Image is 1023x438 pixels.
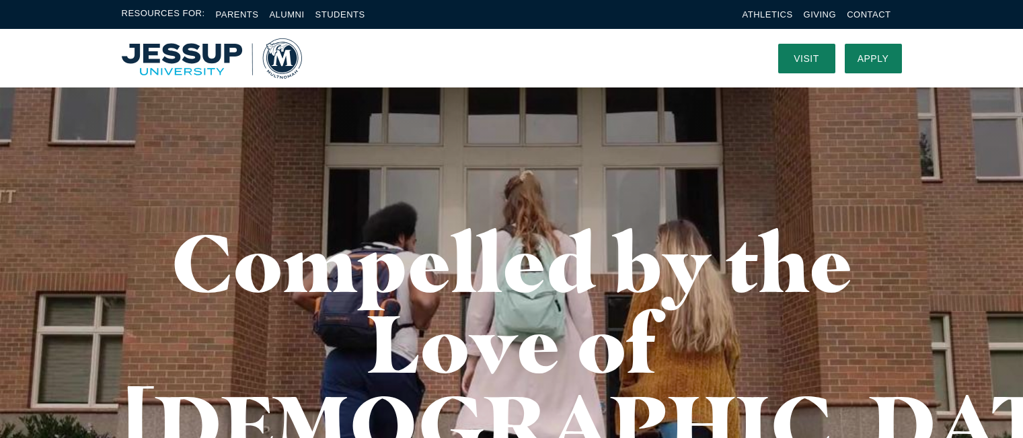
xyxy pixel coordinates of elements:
img: Multnomah University Logo [122,38,302,79]
a: Contact [847,9,891,20]
a: Students [315,9,365,20]
span: Resources For: [122,7,205,22]
a: Home [122,38,302,79]
a: Parents [216,9,259,20]
a: Athletics [743,9,793,20]
a: Alumni [269,9,304,20]
a: Visit [778,44,835,73]
a: Giving [804,9,837,20]
a: Apply [845,44,902,73]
